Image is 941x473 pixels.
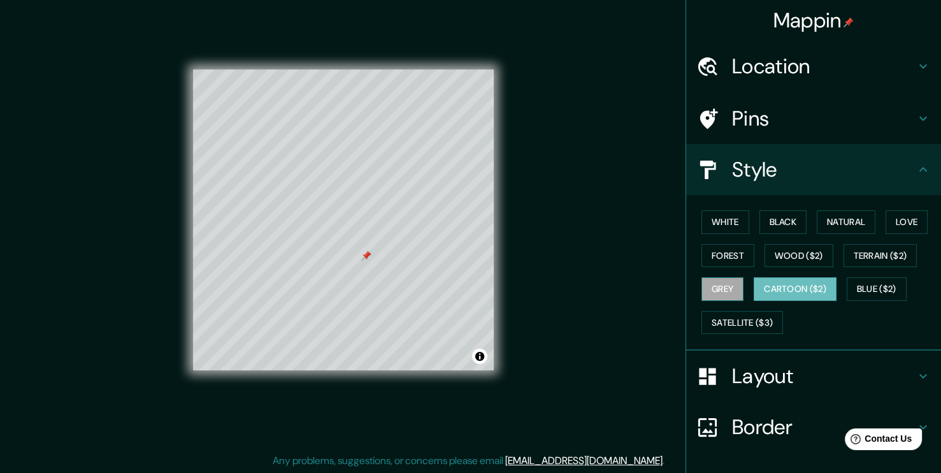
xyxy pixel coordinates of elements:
div: Layout [686,351,941,402]
h4: Layout [732,363,916,389]
button: Cartoon ($2) [754,277,837,301]
button: Love [886,210,928,234]
div: Border [686,402,941,453]
button: Terrain ($2) [844,244,917,268]
button: White [701,210,749,234]
button: Wood ($2) [765,244,833,268]
div: . [666,453,669,469]
p: Any problems, suggestions, or concerns please email . [273,453,664,469]
button: Grey [701,277,743,301]
button: Blue ($2) [847,277,907,301]
iframe: Help widget launcher [828,423,927,459]
a: [EMAIL_ADDRESS][DOMAIN_NAME] [505,454,663,467]
button: Toggle attribution [472,349,487,364]
h4: Style [732,157,916,182]
div: . [664,453,666,469]
h4: Location [732,54,916,79]
button: Natural [817,210,875,234]
button: Satellite ($3) [701,311,783,335]
h4: Mappin [773,8,854,33]
button: Black [759,210,807,234]
div: Location [686,41,941,92]
h4: Pins [732,106,916,131]
button: Forest [701,244,754,268]
div: Style [686,144,941,195]
div: Pins [686,93,941,144]
h4: Border [732,414,916,440]
img: pin-icon.png [844,17,854,27]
